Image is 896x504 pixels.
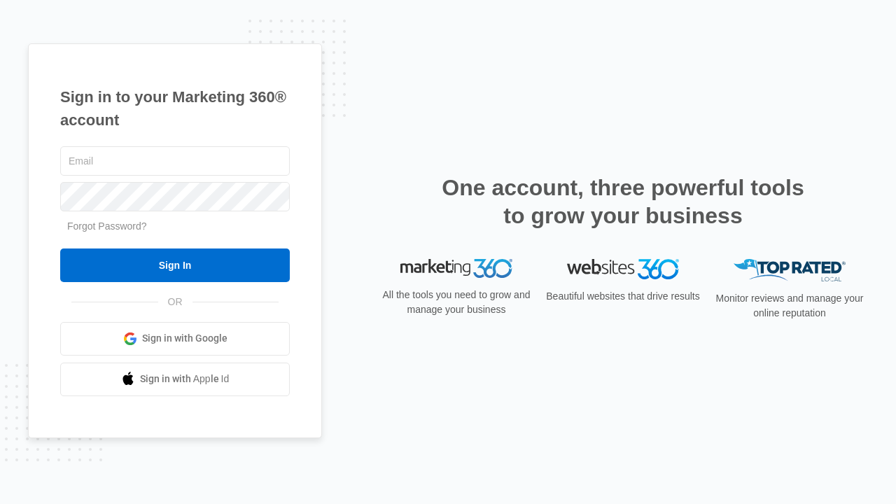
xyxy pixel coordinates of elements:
[140,372,230,386] span: Sign in with Apple Id
[378,288,535,317] p: All the tools you need to grow and manage your business
[67,220,147,232] a: Forgot Password?
[60,248,290,282] input: Sign In
[158,295,192,309] span: OR
[711,291,868,321] p: Monitor reviews and manage your online reputation
[142,331,227,346] span: Sign in with Google
[400,259,512,279] img: Marketing 360
[437,174,808,230] h2: One account, three powerful tools to grow your business
[60,363,290,396] a: Sign in with Apple Id
[545,289,701,304] p: Beautiful websites that drive results
[567,259,679,279] img: Websites 360
[60,85,290,132] h1: Sign in to your Marketing 360® account
[734,259,846,282] img: Top Rated Local
[60,146,290,176] input: Email
[60,322,290,356] a: Sign in with Google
